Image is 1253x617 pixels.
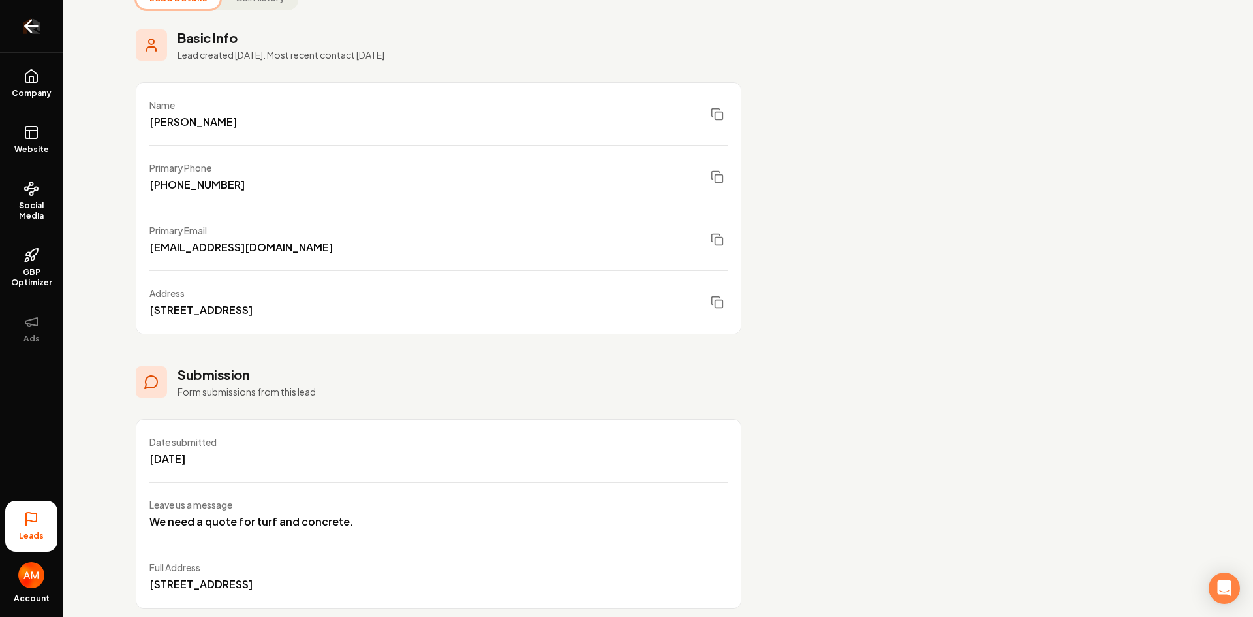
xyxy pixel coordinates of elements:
div: Primary Email [149,224,333,237]
button: Open user button [18,557,44,588]
span: Social Media [5,200,57,221]
p: Form submissions from this lead [178,385,316,398]
div: Primary Phone [149,161,245,174]
span: Leads [19,531,44,541]
div: Name [149,99,237,112]
h3: Basic Info [178,29,741,47]
span: Ads [18,334,45,344]
div: Date submitted [149,435,217,449]
a: Leads [5,501,57,552]
div: [EMAIL_ADDRESS][DOMAIN_NAME] [149,240,333,255]
button: Ads [5,304,57,355]
div: Address [149,287,253,300]
div: Leave us a message [149,498,354,511]
span: Account [14,593,50,604]
div: [PHONE_NUMBER] [149,177,245,193]
a: Social Media [5,170,57,232]
span: Website [9,144,54,155]
div: We need a quote for turf and concrete. [149,514,354,530]
a: Company [5,58,57,109]
span: GBP Optimizer [5,267,57,288]
div: [STREET_ADDRESS] [149,577,253,592]
a: GBP Optimizer [5,237,57,298]
p: Lead created [DATE]. Most recent contact [DATE] [178,48,741,61]
div: Open Intercom Messenger [1209,573,1240,604]
div: [DATE] [149,451,217,467]
div: [PERSON_NAME] [149,114,237,130]
h3: Submission [178,366,316,384]
div: Full Address [149,561,253,574]
span: Company [7,88,57,99]
div: [STREET_ADDRESS] [149,302,253,318]
a: Website [5,114,57,165]
img: Aidan Martinez [18,562,44,588]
